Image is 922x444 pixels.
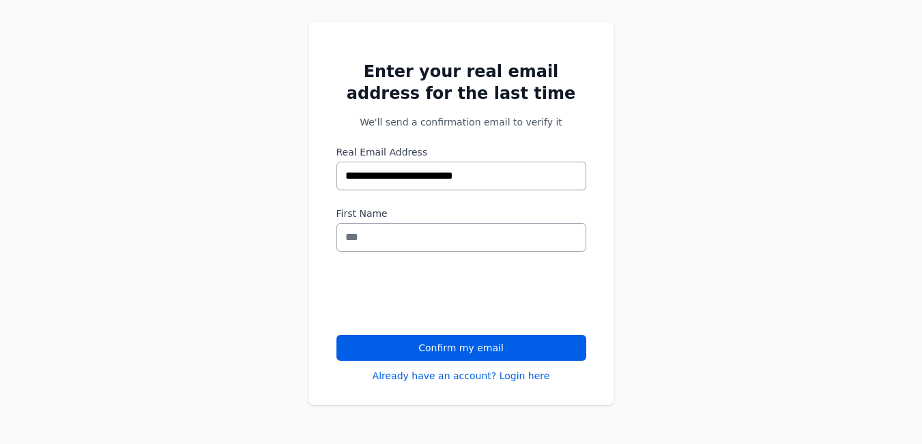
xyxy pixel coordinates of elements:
label: Real Email Address [336,145,586,159]
p: We'll send a confirmation email to verify it [336,115,586,129]
button: Confirm my email [336,335,586,361]
h2: Enter your real email address for the last time [336,61,586,104]
iframe: reCAPTCHA [336,268,544,321]
label: First Name [336,207,586,220]
a: Already have an account? Login here [373,369,550,383]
